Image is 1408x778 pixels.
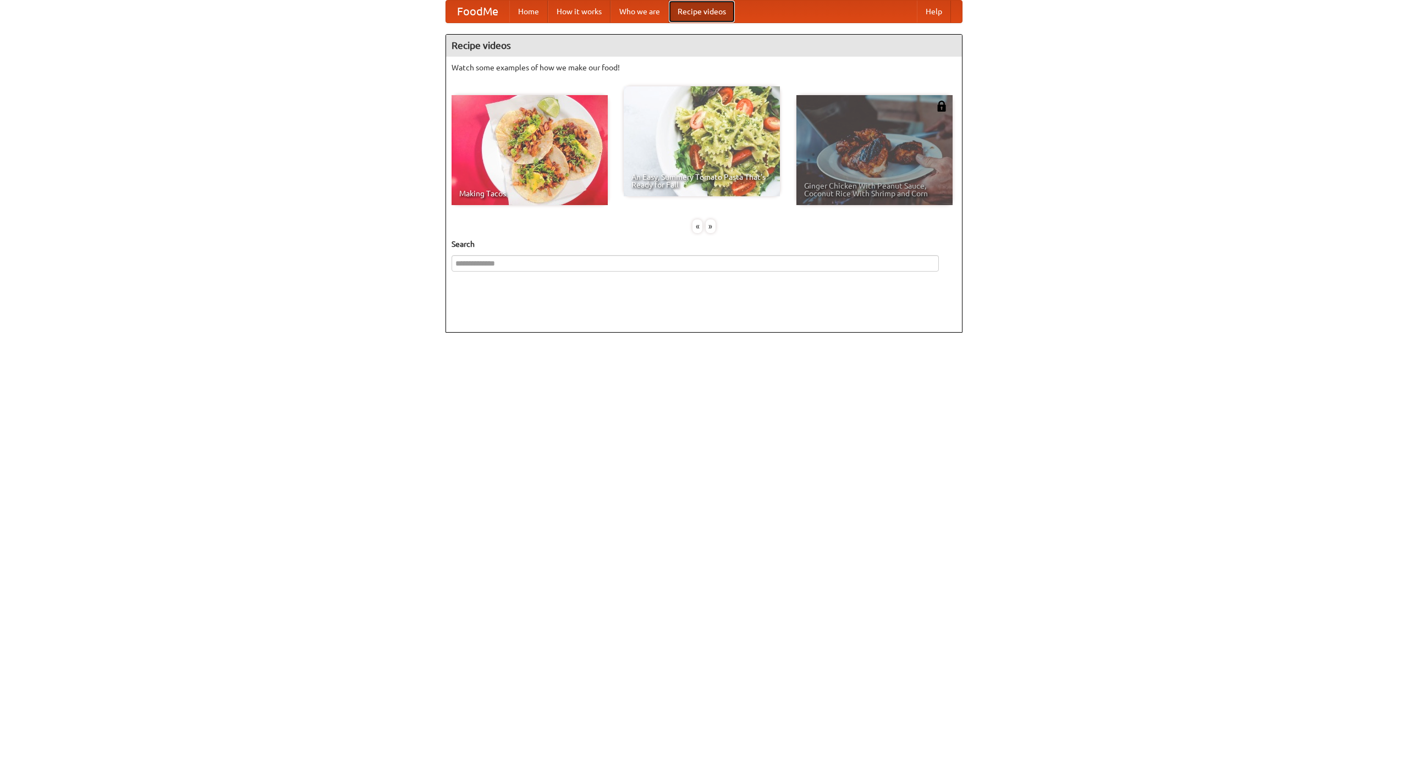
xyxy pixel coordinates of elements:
span: An Easy, Summery Tomato Pasta That's Ready for Fall [631,173,772,189]
h5: Search [452,239,956,250]
a: Help [917,1,951,23]
div: « [692,219,702,233]
a: Recipe videos [669,1,735,23]
a: FoodMe [446,1,509,23]
p: Watch some examples of how we make our food! [452,62,956,73]
img: 483408.png [936,101,947,112]
a: Who we are [610,1,669,23]
a: An Easy, Summery Tomato Pasta That's Ready for Fall [624,86,780,196]
div: » [706,219,716,233]
a: Making Tacos [452,95,608,205]
a: How it works [548,1,610,23]
a: Home [509,1,548,23]
h4: Recipe videos [446,35,962,57]
span: Making Tacos [459,190,600,197]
